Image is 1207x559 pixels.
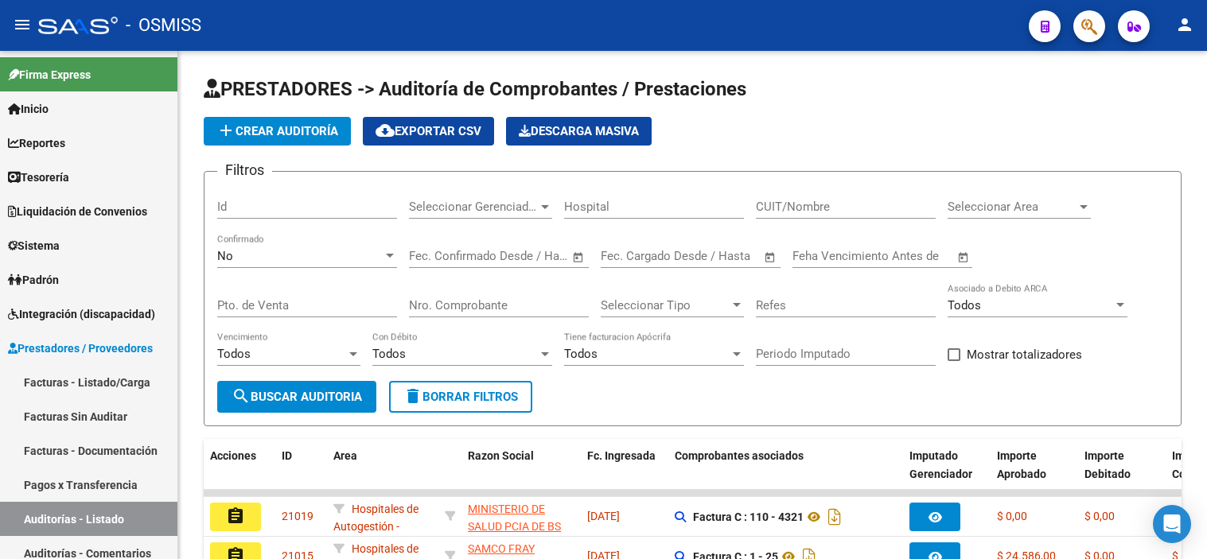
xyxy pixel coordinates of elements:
span: Importe Aprobado [997,449,1046,480]
span: Crear Auditoría [216,124,338,138]
button: Buscar Auditoria [217,381,376,413]
span: Sistema [8,237,60,254]
span: Inicio [8,100,49,118]
mat-icon: menu [13,15,32,34]
span: Todos [948,298,981,312]
mat-icon: delete [403,386,422,406]
input: Fecha fin [488,249,565,263]
datatable-header-cell: Importe Aprobado [991,439,1078,509]
span: $ 0,00 [1084,510,1115,522]
input: Fecha fin [679,249,757,263]
span: Hospitales de Autogestión - Afiliaciones [333,503,419,552]
datatable-header-cell: Comprobantes asociados [668,439,903,509]
mat-icon: cloud_download [376,121,395,140]
div: - 30626983398 [468,500,574,534]
datatable-header-cell: ID [275,439,327,509]
strong: Factura C : 110 - 4321 [693,510,804,523]
span: Tesorería [8,169,69,186]
span: Borrar Filtros [403,390,518,404]
span: [DATE] [587,510,620,522]
span: Razon Social [468,449,534,462]
span: Comprobantes asociados [675,449,804,462]
span: ID [282,449,292,462]
input: Fecha inicio [601,249,665,263]
datatable-header-cell: Acciones [204,439,275,509]
datatable-header-cell: Fc. Ingresada [581,439,668,509]
button: Open calendar [570,248,588,266]
button: Open calendar [761,248,780,266]
span: Buscar Auditoria [232,390,362,404]
span: No [217,249,233,263]
span: - OSMISS [126,8,201,43]
span: Mostrar totalizadores [967,345,1082,364]
span: Todos [372,347,406,361]
span: Liquidación de Convenios [8,203,147,220]
span: $ 0,00 [997,510,1027,522]
span: Prestadores / Proveedores [8,340,153,357]
span: Padrón [8,271,59,289]
span: Area [333,449,357,462]
span: Acciones [210,449,256,462]
span: Importe Debitado [1084,449,1131,480]
mat-icon: search [232,386,251,406]
span: Todos [564,347,598,361]
datatable-header-cell: Razon Social [461,439,581,509]
mat-icon: person [1175,15,1194,34]
datatable-header-cell: Imputado Gerenciador [903,439,991,509]
datatable-header-cell: Importe Debitado [1078,439,1166,509]
button: Borrar Filtros [389,381,532,413]
span: Imputado Gerenciador [909,449,972,480]
span: 21019 [282,510,313,522]
span: Firma Express [8,66,91,83]
button: Exportar CSV [363,117,494,146]
span: PRESTADORES -> Auditoría de Comprobantes / Prestaciones [204,78,746,100]
span: Fc. Ingresada [587,449,656,462]
span: Integración (discapacidad) [8,305,155,323]
app-download-masive: Descarga masiva de comprobantes (adjuntos) [506,117,652,146]
i: Descargar documento [824,504,845,530]
span: Seleccionar Tipo [601,298,730,312]
span: MINISTERIO DE SALUD PCIA DE BS AS [468,503,561,552]
span: Seleccionar Area [948,200,1077,214]
span: Reportes [8,134,65,152]
mat-icon: add [216,121,236,140]
div: Open Intercom Messenger [1153,505,1191,543]
button: Crear Auditoría [204,117,351,146]
span: Exportar CSV [376,124,481,138]
button: Open calendar [955,248,973,266]
span: Seleccionar Gerenciador [409,200,538,214]
span: Descarga Masiva [519,124,639,138]
input: Fecha inicio [409,249,473,263]
span: Todos [217,347,251,361]
datatable-header-cell: Area [327,439,438,509]
mat-icon: assignment [226,507,245,526]
h3: Filtros [217,159,272,181]
button: Descarga Masiva [506,117,652,146]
